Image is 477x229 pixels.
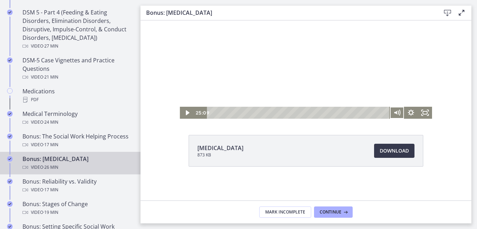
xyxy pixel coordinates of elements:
span: Download [380,147,409,155]
div: Medical Terminology [22,110,132,126]
div: PDF [22,95,132,104]
div: Bonus: Reliability vs. Validity [22,177,132,194]
span: · 19 min [43,208,58,217]
div: Video [22,208,132,217]
div: Video [22,73,132,81]
i: Completed [7,179,13,184]
button: Mark Incomplete [259,206,311,218]
h3: Bonus: [MEDICAL_DATA] [146,8,429,17]
span: 873 KB [197,152,243,158]
span: · 24 min [43,118,58,126]
div: Video [22,186,132,194]
div: Video [22,42,132,50]
span: Mark Incomplete [265,209,305,215]
div: Video [22,118,132,126]
i: Completed [7,134,13,139]
span: · 27 min [43,42,58,50]
i: Completed [7,111,13,117]
button: Continue [314,206,353,218]
div: DSM 5 - Part 4 (Feeding & Eating Disorders, Elimination Disorders, Disruptive, Impulse-Control, &... [22,8,132,50]
i: Completed [7,201,13,207]
span: Continue [320,209,341,215]
div: Video [22,141,132,149]
div: Bonus: The Social Work Helping Process [22,132,132,149]
i: Completed [7,156,13,162]
div: Medications [22,87,132,104]
span: · 17 min [43,186,58,194]
i: Completed [7,57,13,63]
span: [MEDICAL_DATA] [197,144,243,152]
span: · 26 min [43,163,58,172]
div: Video [22,163,132,172]
i: Completed [7,10,13,15]
span: · 21 min [43,73,58,81]
span: · 17 min [43,141,58,149]
a: Download [374,144,414,158]
div: Bonus: Stages of Change [22,200,132,217]
div: DSM-5 Case Vignettes and Practice Questions [22,56,132,81]
div: Bonus: [MEDICAL_DATA] [22,155,132,172]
